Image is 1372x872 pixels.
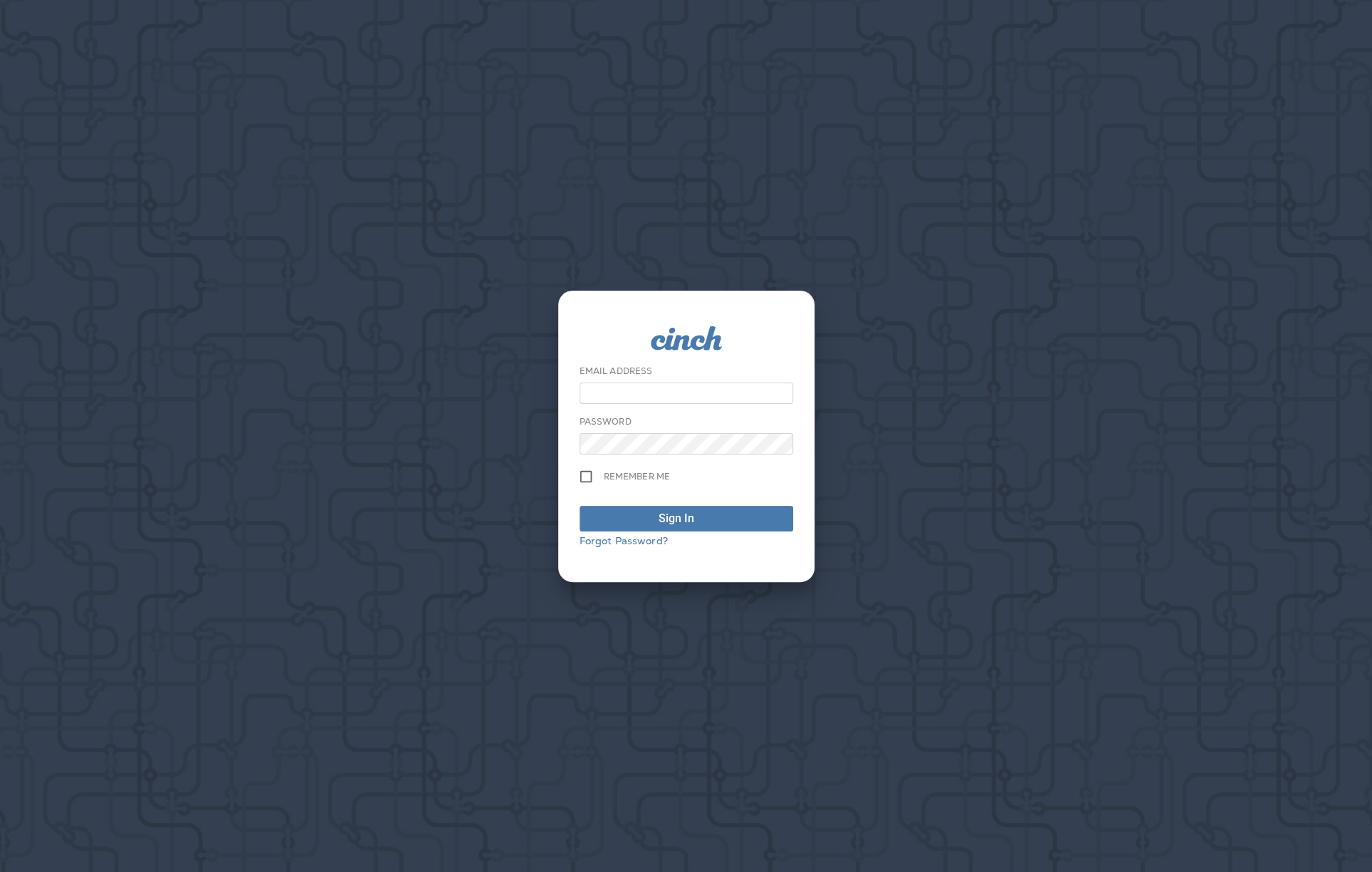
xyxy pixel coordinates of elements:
[604,471,671,482] span: Remember me
[580,416,632,427] label: Password
[580,365,653,377] label: Email Address
[659,510,694,527] div: Sign In
[580,506,793,531] button: Sign In
[580,534,668,547] a: Forgot Password?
